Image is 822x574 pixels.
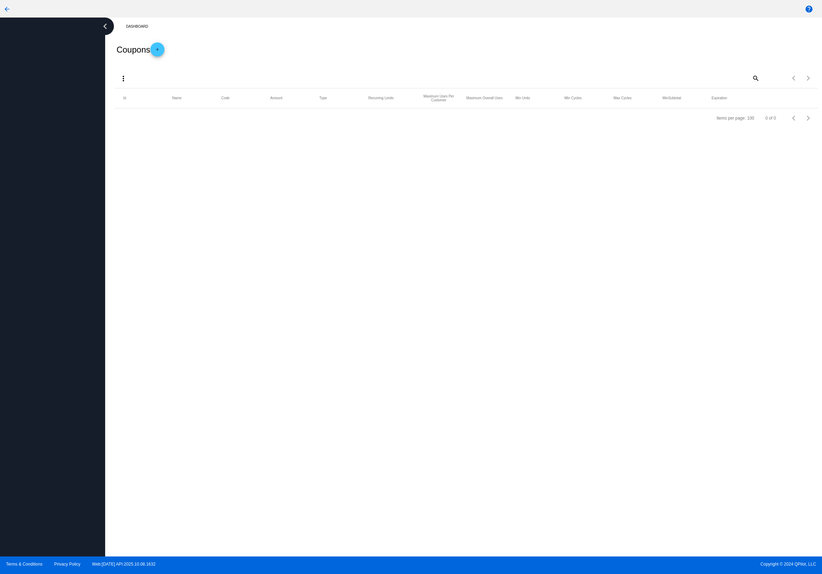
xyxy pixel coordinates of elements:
[417,562,816,567] span: Copyright © 2024 QPilot, LLC
[716,116,746,121] div: Items per page:
[172,96,182,100] button: Change sorting for Name
[368,96,394,100] button: Change sorting for RecurringLimits
[3,5,11,13] mat-icon: arrow_back
[270,96,282,100] button: Change sorting for Amount
[153,47,162,55] mat-icon: add
[123,96,126,100] button: Change sorting for Id
[116,42,164,56] h2: Coupons
[805,5,813,13] mat-icon: help
[126,21,154,32] a: Dashboard
[766,116,776,121] div: 0 of 0
[221,96,230,100] button: Change sorting for Code
[119,74,128,83] mat-icon: more_vert
[613,96,632,100] button: Change sorting for MaxCycles
[801,111,815,125] button: Next page
[6,562,42,567] a: Terms & Conditions
[417,94,460,102] button: Change sorting for CustomerConversionLimits
[747,116,754,121] div: 100
[787,111,801,125] button: Previous page
[467,96,503,100] button: Change sorting for SiteConversionLimits
[801,71,815,85] button: Next page
[663,96,681,100] button: Change sorting for MinSubtotal
[712,96,727,100] button: Change sorting for ExpirationDate
[564,96,582,100] button: Change sorting for MinCycles
[54,562,81,567] a: Privacy Policy
[751,73,760,83] mat-icon: search
[92,562,156,567] a: Web:[DATE] API:2025.10.08.1632
[319,96,327,100] button: Change sorting for DiscountType
[100,21,111,32] i: chevron_left
[787,71,801,85] button: Previous page
[515,96,530,100] button: Change sorting for MinUnits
